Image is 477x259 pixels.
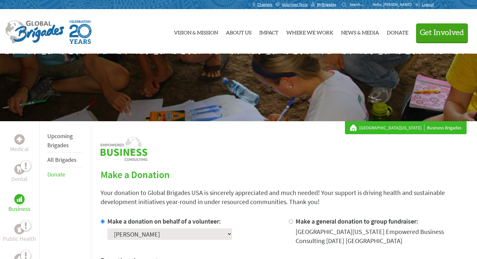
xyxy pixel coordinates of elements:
[8,194,31,214] a: BusinessBusiness
[14,194,25,204] div: Business
[257,2,272,7] span: Chapters
[349,2,368,7] input: Search...
[101,137,147,161] img: logo-business.png
[422,2,434,7] span: Logout
[341,15,379,48] a: News & Media
[17,197,22,202] img: Business
[415,2,434,7] a: Logout
[282,2,308,7] span: Volunteer Tools
[174,15,218,48] a: Vision & Mission
[47,156,77,163] a: All Brigades
[101,169,467,180] h2: Make a Donation
[317,2,336,7] span: MyBrigades
[47,167,82,182] li: Donate
[14,164,25,175] div: Dental
[69,20,92,44] img: Global Brigades Celebrating 20 Years
[416,23,468,42] button: Get Involved
[420,29,464,37] span: Get Involved
[17,137,22,142] img: Medical
[8,204,31,214] p: Business
[47,129,82,153] li: Upcoming Brigades
[47,153,82,167] li: All Brigades
[10,134,29,154] a: MedicalMedical
[47,171,65,178] a: Donate
[14,224,25,234] div: Public Health
[101,188,467,206] p: Your donation to Global Brigades USA is sincerely appreciated and much needed! Your support is dr...
[296,217,418,225] label: Make a general donation to group fundraiser:
[47,132,73,149] a: Upcoming Brigades
[3,234,36,243] p: Public Health
[373,2,415,7] p: Hello, [PERSON_NAME]!
[296,227,467,245] div: [GEOGRAPHIC_DATA][US_STATE] Empowered Business Consulting [DATE] [GEOGRAPHIC_DATA]
[259,15,278,48] a: Impact
[350,124,461,131] div: Business Brigades
[387,15,408,48] a: Donate
[17,226,22,232] img: Public Health
[17,166,22,172] img: Dental
[286,15,333,48] a: Where We Work
[359,124,424,131] a: [GEOGRAPHIC_DATA][US_STATE]
[226,15,251,48] a: About Us
[107,217,221,225] label: Make a donation on behalf of a volunteer:
[14,134,25,145] div: Medical
[3,224,36,243] a: Public HealthPublic Health
[5,20,64,44] img: Global Brigades Logo
[11,175,28,184] p: Dental
[10,145,29,154] p: Medical
[11,164,28,184] a: DentalDental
